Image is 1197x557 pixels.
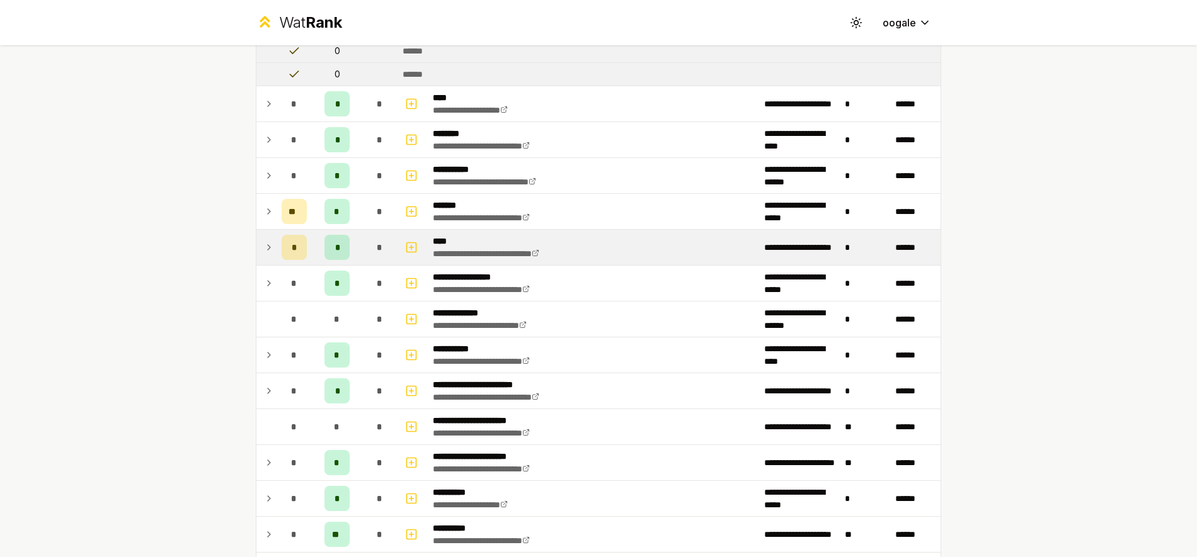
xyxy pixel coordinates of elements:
div: Wat [279,13,342,33]
span: oogale [883,15,916,30]
button: oogale [873,11,941,34]
span: Rank [306,13,342,31]
td: 0 [312,63,362,86]
td: 0 [312,40,362,62]
a: WatRank [256,13,342,33]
